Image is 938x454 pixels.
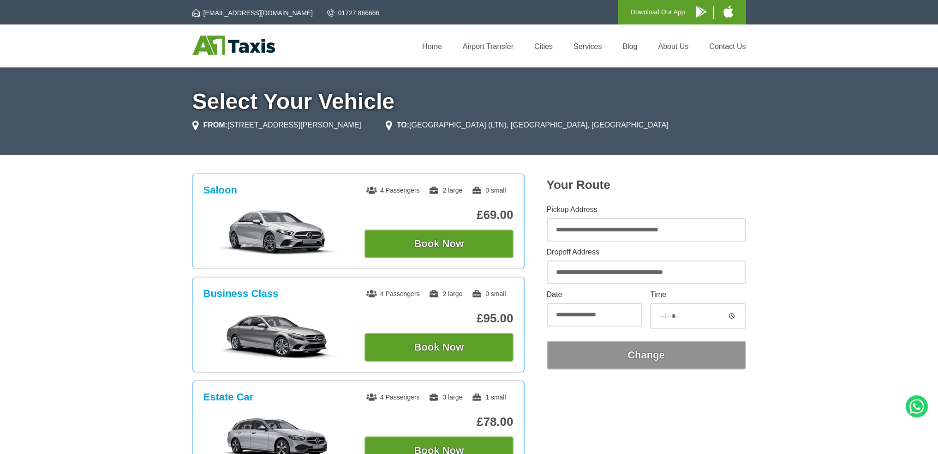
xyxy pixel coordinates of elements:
[650,291,746,298] label: Time
[386,120,669,131] li: [GEOGRAPHIC_DATA] (LTN), [GEOGRAPHIC_DATA], [GEOGRAPHIC_DATA]
[192,120,361,131] li: [STREET_ADDRESS][PERSON_NAME]
[327,8,380,18] a: 01727 866666
[429,393,462,401] span: 3 large
[422,42,442,50] a: Home
[429,187,462,194] span: 2 large
[364,333,514,362] button: Book Now
[534,42,553,50] a: Cities
[574,42,602,50] a: Services
[364,311,514,326] p: £95.00
[366,393,420,401] span: 4 Passengers
[364,208,514,222] p: £69.00
[472,187,506,194] span: 0 small
[208,313,347,359] img: Business Class
[658,42,689,50] a: About Us
[366,290,420,297] span: 4 Passengers
[192,36,275,55] img: A1 Taxis St Albans LTD
[463,42,514,50] a: Airport Transfer
[364,415,514,429] p: £78.00
[203,391,254,403] h3: Estate Car
[364,230,514,258] button: Book Now
[547,341,746,369] button: Change
[203,121,227,129] strong: FROM:
[192,91,746,113] h1: Select Your Vehicle
[547,248,746,256] label: Dropoff Address
[203,288,279,300] h3: Business Class
[472,290,506,297] span: 0 small
[429,290,462,297] span: 2 large
[622,42,637,50] a: Blog
[203,184,237,196] h3: Saloon
[397,121,409,129] strong: TO:
[547,178,746,192] h2: Your Route
[631,6,685,18] p: Download Our App
[472,393,506,401] span: 1 small
[547,291,642,298] label: Date
[709,42,746,50] a: Contact Us
[696,6,706,18] img: A1 Taxis Android App
[547,206,746,213] label: Pickup Address
[192,8,313,18] a: [EMAIL_ADDRESS][DOMAIN_NAME]
[723,6,733,18] img: A1 Taxis iPhone App
[208,209,347,255] img: Saloon
[366,187,420,194] span: 4 Passengers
